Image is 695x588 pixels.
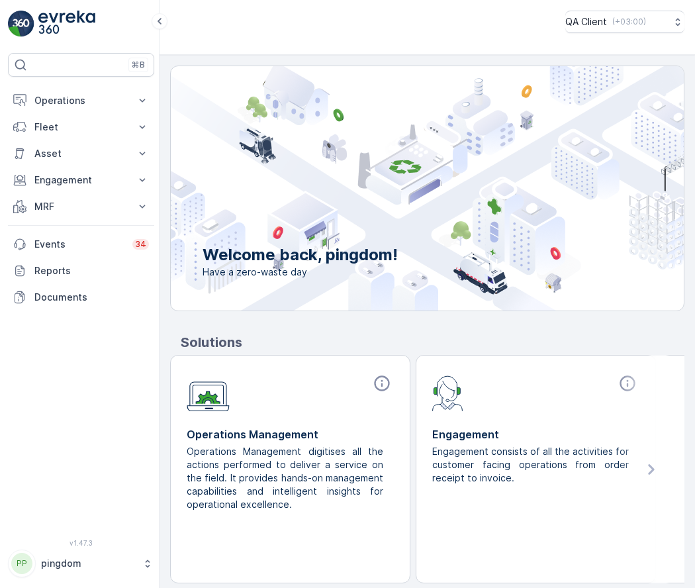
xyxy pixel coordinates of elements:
[8,167,154,193] button: Engagement
[34,264,149,277] p: Reports
[432,426,639,442] p: Engagement
[34,147,128,160] p: Asset
[132,60,145,70] p: ⌘B
[34,94,128,107] p: Operations
[8,11,34,37] img: logo
[187,426,394,442] p: Operations Management
[203,266,398,279] span: Have a zero-waste day
[8,114,154,140] button: Fleet
[8,284,154,311] a: Documents
[8,258,154,284] a: Reports
[187,374,230,412] img: module-icon
[565,15,607,28] p: QA Client
[565,11,684,33] button: QA Client(+03:00)
[8,140,154,167] button: Asset
[34,121,128,134] p: Fleet
[34,200,128,213] p: MRF
[41,557,136,570] p: pingdom
[34,291,149,304] p: Documents
[135,239,146,250] p: 34
[8,193,154,220] button: MRF
[8,550,154,577] button: PPpingdom
[187,445,383,511] p: Operations Management digitises all the actions performed to deliver a service on the field. It p...
[612,17,646,27] p: ( +03:00 )
[34,238,124,251] p: Events
[8,231,154,258] a: Events34
[8,87,154,114] button: Operations
[181,332,684,352] p: Solutions
[34,173,128,187] p: Engagement
[432,445,629,485] p: Engagement consists of all the activities for customer facing operations from order receipt to in...
[111,66,684,311] img: city illustration
[432,374,463,411] img: module-icon
[11,553,32,574] div: PP
[203,244,398,266] p: Welcome back, pingdom!
[38,11,95,37] img: logo_light-DOdMpM7g.png
[8,539,154,547] span: v 1.47.3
